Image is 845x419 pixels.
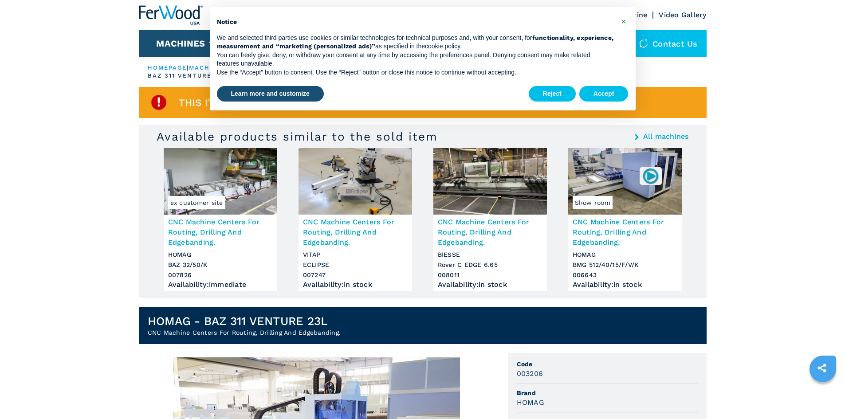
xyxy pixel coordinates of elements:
[438,250,542,280] h3: BIESSE Rover C EDGE 6.65 008011
[811,357,833,379] a: sharethis
[217,34,614,50] strong: functionality, experience, measurement and “marketing (personalized ads)”
[139,5,203,25] img: Ferwood
[168,250,273,280] h3: HOMAG BAZ 32/50/K 007826
[187,64,189,71] span: |
[150,94,168,111] img: SoldProduct
[642,167,659,184] img: 006643
[617,14,631,28] button: Close this notice
[807,379,838,412] iframe: Chat
[148,328,341,337] h2: CNC Machine Centers For Routing, Drilling And Edgebanding.
[179,98,319,108] span: This item is already sold
[517,368,543,379] h3: 003206
[168,196,225,209] span: ex customer site
[573,217,677,247] h3: CNC Machine Centers For Routing, Drilling And Edgebanding.
[168,282,273,287] div: Availability : immediate
[517,360,698,368] span: Code
[529,86,576,102] button: Reject
[433,148,547,291] a: CNC Machine Centers For Routing, Drilling And Edgebanding. BIESSE Rover C EDGE 6.65CNC Machine Ce...
[217,51,614,68] p: You can freely give, deny, or withdraw your consent at any time by accessing the preferences pane...
[217,86,324,102] button: Learn more and customize
[630,30,707,57] div: Contact us
[438,217,542,247] h3: CNC Machine Centers For Routing, Drilling And Edgebanding.
[568,148,682,291] a: CNC Machine Centers For Routing, Drilling And Edgebanding. HOMAG BMG 512/40/15/F/V/KShow room0066...
[568,148,682,215] img: CNC Machine Centers For Routing, Drilling And Edgebanding. HOMAG BMG 512/40/15/F/V/K
[164,148,277,215] img: CNC Machine Centers For Routing, Drilling And Edgebanding. HOMAG BAZ 32/50/K
[217,34,614,51] p: We and selected third parties use cookies or similar technologies for technical purposes and, wit...
[433,148,547,215] img: CNC Machine Centers For Routing, Drilling And Edgebanding. BIESSE Rover C EDGE 6.65
[156,38,205,49] button: Machines
[303,282,408,287] div: Availability : in stock
[659,11,706,19] a: Video Gallery
[168,217,273,247] h3: CNC Machine Centers For Routing, Drilling And Edgebanding.
[573,250,677,280] h3: HOMAG BMG 512/40/15/F/V/K 006643
[517,388,698,397] span: Brand
[164,148,277,291] a: CNC Machine Centers For Routing, Drilling And Edgebanding. HOMAG BAZ 32/50/Kex customer siteCNC M...
[299,148,412,215] img: CNC Machine Centers For Routing, Drilling And Edgebanding. VITAP ECLIPSE
[303,217,408,247] h3: CNC Machine Centers For Routing, Drilling And Edgebanding.
[621,16,626,27] span: ×
[299,148,412,291] a: CNC Machine Centers For Routing, Drilling And Edgebanding. VITAP ECLIPSECNC Machine Centers For R...
[148,314,341,328] h1: HOMAG - BAZ 311 VENTURE 23L
[157,129,438,144] h3: Available products similar to the sold item
[148,64,187,71] a: HOMEPAGE
[425,43,460,50] a: cookie policy
[573,196,613,209] span: Show room
[573,282,677,287] div: Availability : in stock
[639,39,648,48] img: Contact us
[579,86,629,102] button: Accept
[517,397,544,407] h3: HOMAG
[189,64,227,71] a: machines
[303,250,408,280] h3: VITAP ECLIPSE 007247
[148,72,230,80] p: baz 311 venture 23l |
[217,18,614,27] h2: Notice
[217,68,614,77] p: Use the “Accept” button to consent. Use the “Reject” button or close this notice to continue with...
[438,282,542,287] div: Availability : in stock
[643,133,689,140] a: All machines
